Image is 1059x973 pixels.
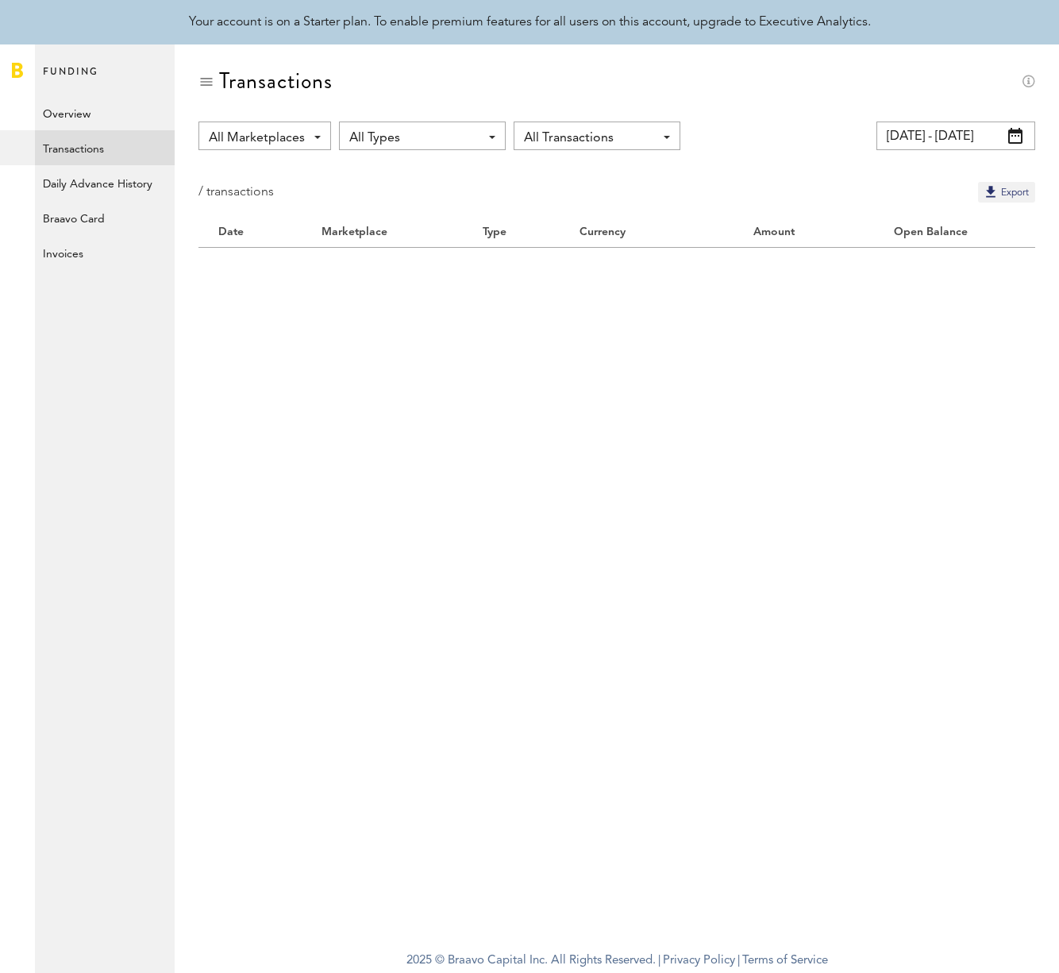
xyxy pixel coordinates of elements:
a: Privacy Policy [663,955,735,967]
th: Date [198,218,302,247]
th: Currency [560,218,691,247]
a: Transactions [35,130,175,165]
a: Terms of Service [742,955,828,967]
div: Transactions [219,68,333,94]
div: Your account is on a Starter plan. To enable premium features for all users on this account, upgr... [189,13,871,32]
img: Export [983,183,999,199]
th: Amount [691,218,814,247]
a: Invoices [35,235,175,270]
iframe: Opens a widget where you can find more information [934,925,1043,965]
span: 2025 © Braavo Capital Inc. All Rights Reserved. [406,949,656,973]
span: All Marketplaces [209,125,305,152]
button: Export [978,182,1035,203]
span: Funding [43,62,98,95]
div: / transactions [198,182,274,203]
a: Overview [35,95,175,130]
span: All Types [349,125,479,152]
th: Type [463,218,560,247]
a: Braavo Card [35,200,175,235]
span: All Transactions [524,125,654,152]
a: Daily Advance History [35,165,175,200]
th: Marketplace [302,218,463,247]
th: Open Balance [814,218,988,247]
